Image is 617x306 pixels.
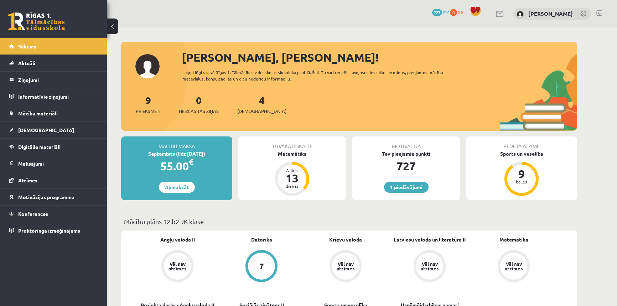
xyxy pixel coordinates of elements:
[160,236,195,243] a: Angļu valoda II
[466,150,577,197] a: Sports un veselība 9 balles
[336,261,356,271] div: Vēl nav atzīmes
[9,122,98,138] a: [DEMOGRAPHIC_DATA]
[9,206,98,222] a: Konferences
[466,136,577,150] div: Pēdējā atzīme
[121,157,232,175] div: 55.00
[238,136,346,150] div: Tuvākā ieskaite
[9,55,98,71] a: Aktuāli
[458,9,463,15] span: xp
[238,150,346,197] a: Matemātika Atlicis 13 dienas
[136,94,160,115] a: 9Priekšmeti
[251,236,272,243] a: Datorika
[219,250,304,284] a: 7
[124,217,574,226] p: Mācību plāns 12.b2 JK klase
[9,72,98,88] a: Ziņojumi
[511,168,532,180] div: 9
[9,189,98,205] a: Motivācijas programma
[18,227,80,234] span: Proktoringa izmēģinājums
[18,194,74,200] span: Motivācijas programma
[18,211,48,217] span: Konferences
[18,155,98,172] legend: Maksājumi
[281,168,303,172] div: Atlicis
[9,139,98,155] a: Digitālie materiāli
[9,38,98,55] a: Sākums
[472,250,556,284] a: Vēl nav atzīmes
[179,94,219,115] a: 0Neizlasītās ziņas
[121,136,232,150] div: Mācību maksa
[420,261,440,271] div: Vēl nav atzīmes
[9,155,98,172] a: Maksājumi
[329,236,362,243] a: Krievu valoda
[182,69,456,82] div: Laipni lūgts savā Rīgas 1. Tālmācības vidusskolas skolnieka profilā. Šeit Tu vari redzēt tuvojošo...
[18,110,58,116] span: Mācību materiāli
[238,150,346,157] div: Matemātika
[18,88,98,105] legend: Informatīvie ziņojumi
[167,261,187,271] div: Vēl nav atzīmes
[499,236,528,243] a: Matemātika
[8,12,65,30] a: Rīgas 1. Tālmācības vidusskola
[182,49,577,66] div: [PERSON_NAME], [PERSON_NAME]!
[450,9,457,16] span: 0
[9,88,98,105] a: Informatīvie ziņojumi
[352,150,460,157] div: Tev pieejamie punkti
[136,108,160,115] span: Priekšmeti
[504,261,524,271] div: Vēl nav atzīmes
[281,172,303,184] div: 13
[237,108,286,115] span: [DEMOGRAPHIC_DATA]
[237,94,286,115] a: 4[DEMOGRAPHIC_DATA]
[159,182,195,193] a: Apmaksāt
[352,136,460,150] div: Motivācija
[9,105,98,121] a: Mācību materiāli
[18,43,36,50] span: Sākums
[511,180,532,184] div: balles
[9,222,98,239] a: Proktoringa izmēģinājums
[9,172,98,188] a: Atzīmes
[528,10,573,17] a: [PERSON_NAME]
[466,150,577,157] div: Sports un veselība
[352,157,460,175] div: 727
[443,9,449,15] span: mP
[517,11,524,18] img: Daniela Mazurēviča
[18,127,74,133] span: [DEMOGRAPHIC_DATA]
[384,182,429,193] a: 1 piedāvājumi
[189,157,193,167] span: €
[394,236,466,243] a: Latviešu valoda un literatūra II
[179,108,219,115] span: Neizlasītās ziņas
[18,72,98,88] legend: Ziņojumi
[304,250,388,284] a: Vēl nav atzīmes
[18,144,61,150] span: Digitālie materiāli
[121,150,232,157] div: Septembris (līdz [DATE])
[18,60,35,66] span: Aktuāli
[281,184,303,188] div: dienas
[450,9,466,15] a: 0 xp
[432,9,449,15] a: 727 mP
[432,9,442,16] span: 727
[18,177,37,183] span: Atzīmes
[259,262,264,270] div: 7
[388,250,472,284] a: Vēl nav atzīmes
[135,250,219,284] a: Vēl nav atzīmes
